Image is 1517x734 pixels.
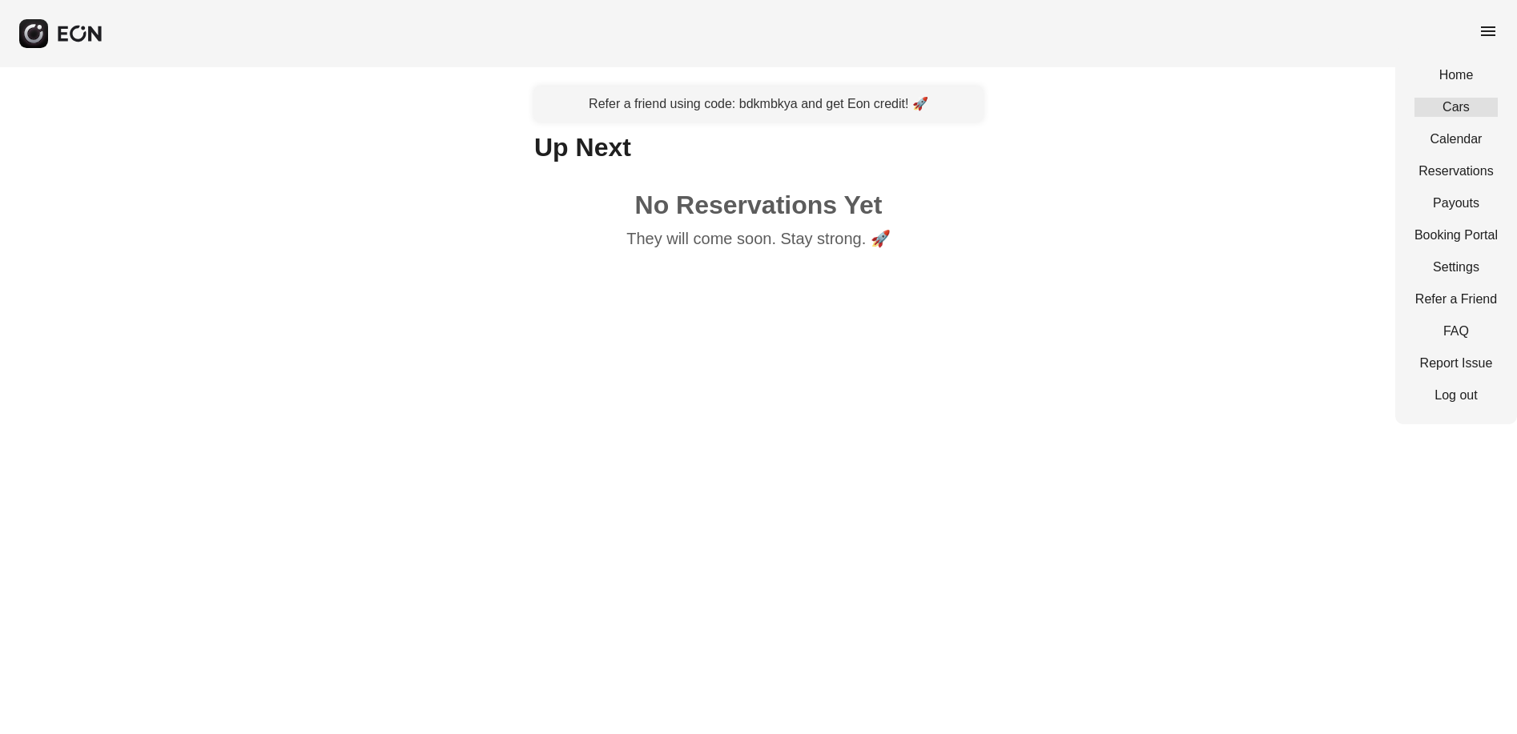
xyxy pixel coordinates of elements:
[1414,290,1498,309] a: Refer a Friend
[1414,386,1498,405] a: Log out
[1414,130,1498,149] a: Calendar
[1414,98,1498,117] a: Cars
[1414,66,1498,85] a: Home
[534,86,983,122] a: Refer a friend using code: bdkmbkya and get Eon credit! 🚀
[1414,226,1498,245] a: Booking Portal
[1414,354,1498,373] a: Report Issue
[626,227,891,250] p: They will come soon. Stay strong. 🚀
[635,195,883,215] h1: No Reservations Yet
[1414,162,1498,181] a: Reservations
[534,138,983,157] h1: Up Next
[1414,194,1498,213] a: Payouts
[1479,22,1498,41] span: menu
[1414,322,1498,341] a: FAQ
[1414,258,1498,277] a: Settings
